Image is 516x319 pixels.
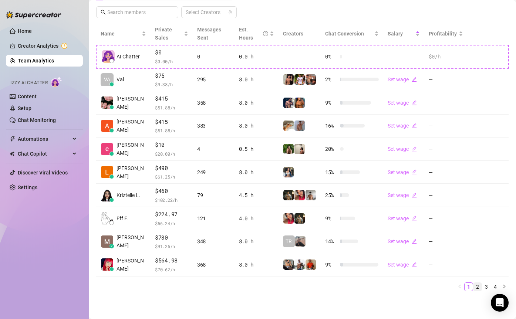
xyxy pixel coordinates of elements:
[117,75,124,84] span: Val
[325,214,337,223] span: 9 %
[155,164,188,173] span: $490
[491,282,500,291] li: 4
[197,145,230,153] div: 4
[424,115,467,138] td: —
[18,58,54,64] a: Team Analytics
[10,151,14,156] img: Chat Copilot
[239,52,274,61] div: 0.0 h
[51,77,62,87] img: AI Chatter
[197,27,221,41] span: Messages Sent
[294,144,305,154] img: Ralphy
[101,189,113,201] img: Kriztelle L.
[18,28,32,34] a: Home
[18,40,77,52] a: Creator Analytics exclamation-circle
[286,237,292,245] span: TR
[101,96,113,109] img: Regine Ore
[117,233,146,250] span: [PERSON_NAME]
[102,50,115,63] img: izzy-ai-chatter-avatar-DDCN_rTZ.svg
[325,31,364,37] span: Chat Conversion
[239,191,274,199] div: 4.5 h
[239,122,274,130] div: 8.0 h
[117,95,146,111] span: [PERSON_NAME]
[325,191,337,199] span: 25 %
[283,190,294,200] img: Tony
[197,261,230,269] div: 368
[197,122,230,130] div: 383
[239,168,274,176] div: 8.0 h
[491,294,509,312] div: Open Intercom Messenger
[117,191,140,199] span: Kriztelle L.
[325,261,337,269] span: 9 %
[283,98,294,108] img: Axel
[155,58,188,65] span: $ 0.00 /h
[18,105,31,111] a: Setup
[294,213,305,224] img: Tony
[283,167,294,177] img: Katy
[155,150,188,157] span: $ 20.00 /h
[197,214,230,223] div: 121
[117,118,146,134] span: [PERSON_NAME]
[283,74,294,85] img: Zach
[388,146,417,152] a: Set wageedit
[388,123,417,129] a: Set wageedit
[117,257,146,273] span: [PERSON_NAME]
[455,282,464,291] button: left
[388,216,417,221] a: Set wageedit
[325,122,337,130] span: 16 %
[424,161,467,184] td: —
[412,100,417,105] span: edit
[155,127,188,134] span: $ 51.88 /h
[197,237,230,245] div: 348
[473,282,482,291] li: 2
[306,259,316,270] img: Justin
[325,52,337,61] span: 0 %
[388,100,417,106] a: Set wageedit
[500,282,509,291] li: Next Page
[412,216,417,221] span: edit
[424,184,467,207] td: —
[101,143,113,155] img: Enrique S.
[429,52,463,61] div: $0 /h
[412,146,417,152] span: edit
[155,196,188,204] span: $ 102.22 /h
[155,266,188,273] span: $ 70.62 /h
[412,77,417,82] span: edit
[101,166,113,178] img: Lexter Ore
[325,99,337,107] span: 9 %
[458,284,462,289] span: left
[424,230,467,254] td: —
[283,144,294,154] img: Nathaniel
[18,117,56,123] a: Chat Monitoring
[239,237,274,245] div: 8.0 h
[155,173,188,180] span: $ 61.25 /h
[18,148,70,160] span: Chat Copilot
[412,239,417,244] span: edit
[197,52,230,61] div: 0
[295,236,306,247] img: LC
[107,8,168,16] input: Search members
[155,242,188,250] span: $ 91.25 /h
[18,184,37,190] a: Settings
[388,77,417,82] a: Set wageedit
[388,192,417,198] a: Set wageedit
[424,138,467,161] td: —
[283,259,294,270] img: George
[325,145,337,153] span: 20 %
[263,26,268,42] span: question-circle
[117,214,128,223] span: Eff F.
[6,11,61,18] img: logo-BBDzfeDw.svg
[412,123,417,128] span: edit
[197,191,230,199] div: 79
[239,99,274,107] div: 8.0 h
[117,52,140,61] span: AI Chatter
[155,104,188,111] span: $ 51.88 /h
[155,81,188,88] span: $ 9.38 /h
[101,258,113,271] img: Mary Jane Moren…
[388,262,417,268] a: Set wageedit
[117,164,146,180] span: [PERSON_NAME]
[18,94,37,99] a: Content
[101,120,113,132] img: Adrian Custodio
[482,283,490,291] a: 3
[482,282,491,291] li: 3
[239,26,268,42] div: Est. Hours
